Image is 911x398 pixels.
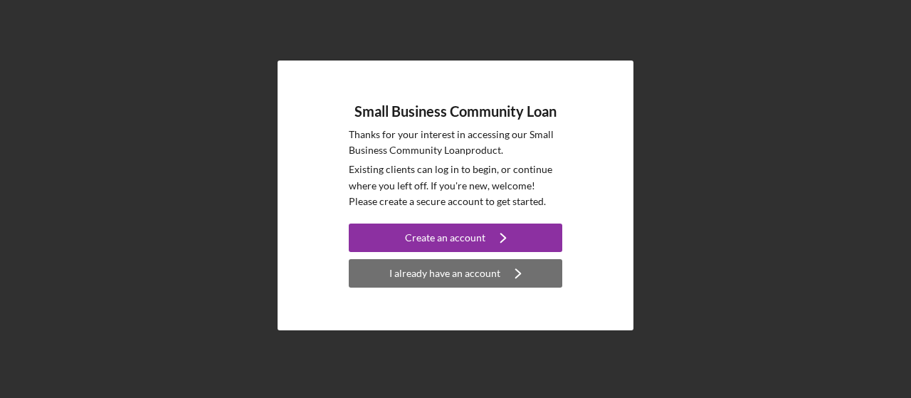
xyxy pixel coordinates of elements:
a: Create an account [349,224,562,256]
p: Existing clients can log in to begin, or continue where you left off. If you're new, welcome! Ple... [349,162,562,209]
div: Create an account [405,224,485,252]
button: I already have an account [349,259,562,288]
div: I already have an account [389,259,500,288]
button: Create an account [349,224,562,252]
h4: Small Business Community Loan [354,103,557,120]
p: Thanks for your interest in accessing our Small Business Community Loan product. [349,127,562,159]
